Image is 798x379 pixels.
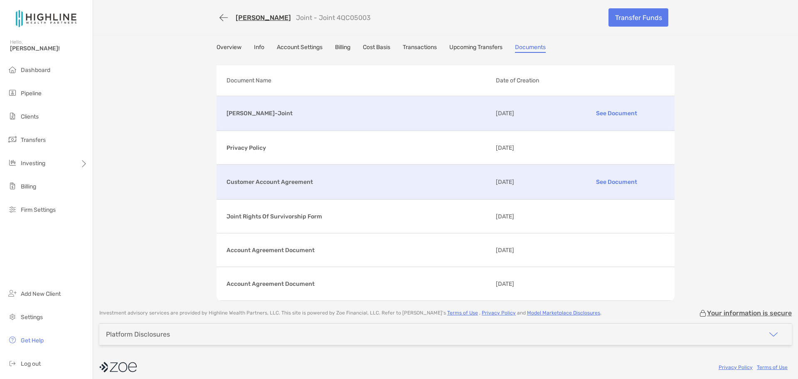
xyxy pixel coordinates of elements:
span: [PERSON_NAME]! [10,45,88,52]
p: [DATE] [496,279,562,289]
p: [DATE] [496,177,562,187]
p: Joint Rights Of Survivorship Form [227,211,489,222]
img: investing icon [7,158,17,168]
img: dashboard icon [7,64,17,74]
p: See Document [568,106,665,121]
div: Platform Disclosures [106,330,170,338]
a: [PERSON_NAME] [236,14,291,22]
a: Overview [217,44,241,53]
span: Billing [21,183,36,190]
span: Firm Settings [21,206,56,213]
a: Transactions [403,44,437,53]
span: Transfers [21,136,46,144]
p: [PERSON_NAME]-Joint [227,108,489,119]
p: Privacy Policy [227,143,489,153]
a: Model Marketplace Disclosures [527,310,600,316]
a: Privacy Policy [482,310,516,316]
p: Date of Creation [496,75,671,86]
p: [DATE] [496,211,562,222]
span: Get Help [21,337,44,344]
img: pipeline icon [7,88,17,98]
p: Account Agreement Document [227,245,489,255]
p: Investment advisory services are provided by Highline Wealth Partners, LLC . This site is powered... [99,310,601,316]
p: Joint - Joint 4QC05003 [296,14,371,22]
p: Your information is secure [707,309,792,317]
img: transfers icon [7,134,17,144]
span: Pipeline [21,90,42,97]
span: Dashboard [21,67,50,74]
img: settings icon [7,312,17,322]
img: add_new_client icon [7,288,17,298]
img: clients icon [7,111,17,121]
span: Add New Client [21,290,61,297]
a: Upcoming Transfers [449,44,502,53]
p: Document Name [227,75,489,86]
img: billing icon [7,181,17,191]
a: Billing [335,44,350,53]
p: [DATE] [496,143,562,153]
span: Log out [21,360,41,367]
a: Terms of Use [757,364,788,370]
p: See Document [568,175,665,189]
a: Info [254,44,264,53]
a: Terms of Use [447,310,478,316]
img: firm-settings icon [7,204,17,214]
a: Cost Basis [363,44,390,53]
img: get-help icon [7,335,17,345]
img: icon arrow [768,329,778,339]
img: Zoe Logo [10,3,83,33]
a: Privacy Policy [719,364,753,370]
a: Documents [515,44,546,53]
p: [DATE] [496,108,562,119]
a: Account Settings [277,44,323,53]
p: [DATE] [496,245,562,255]
p: Account Agreement Document [227,279,489,289]
img: company logo [99,358,137,377]
span: Settings [21,314,43,321]
span: Clients [21,113,39,120]
a: Transfer Funds [608,8,668,27]
p: Customer Account Agreement [227,177,489,187]
img: logout icon [7,358,17,368]
span: Investing [21,160,45,167]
